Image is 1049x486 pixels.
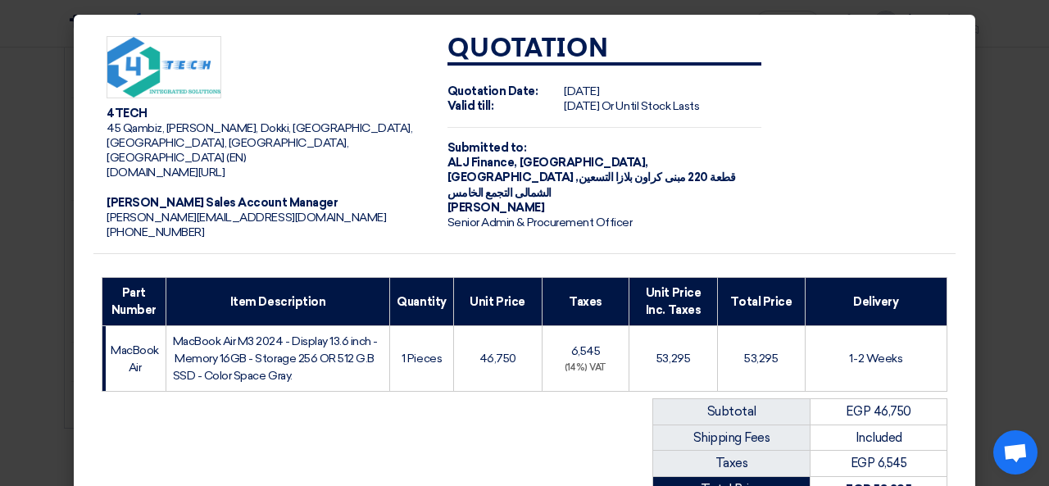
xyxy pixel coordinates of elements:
span: 45 Qambiz, [PERSON_NAME], Dokki, [GEOGRAPHIC_DATA], [GEOGRAPHIC_DATA], [GEOGRAPHIC_DATA], [GEOGRA... [107,121,413,165]
th: Total Price [717,278,805,326]
strong: Quotation Date: [447,84,538,98]
th: Quantity [390,278,453,326]
span: 53,295 [744,352,778,366]
span: Or Until Stock Lasts [602,99,699,113]
th: Item Description [166,278,390,326]
span: ALJ Finance, [447,156,517,170]
span: [PERSON_NAME][EMAIL_ADDRESS][DOMAIN_NAME] [107,211,386,225]
span: [DATE] [564,99,599,113]
div: 4TECH [107,107,421,121]
th: Unit Price [453,278,542,326]
th: Delivery [805,278,947,326]
div: (14%) VAT [549,361,623,375]
strong: Quotation [447,36,609,62]
th: Taxes [542,278,629,326]
span: Senior Admin & Procurement Officer [447,216,633,229]
div: [PERSON_NAME] Sales Account Manager [107,196,421,211]
td: Taxes [653,451,811,477]
strong: Submitted to: [447,141,527,155]
span: 46,750 [479,352,516,366]
a: Open chat [993,430,1038,475]
span: 6,545 [571,344,601,358]
td: Shipping Fees [653,425,811,451]
span: [PERSON_NAME] [447,201,545,215]
strong: Valid till: [447,99,494,113]
span: MacBook Air M3 2024 - Display 13.6 inch - Memory 16GB - Storage 256 OR 512 G.B SSD - Color Space ... [173,334,378,383]
span: [DOMAIN_NAME][URL] [107,166,225,179]
span: [PHONE_NUMBER] [107,225,204,239]
span: [GEOGRAPHIC_DATA], [GEOGRAPHIC_DATA] ,قطعة 220 مبنى كراون بلازا التسعين الشمالى التجمع الخامس [447,156,736,199]
span: [DATE] [564,84,599,98]
img: Company Logo [107,36,221,98]
span: EGP 6,545 [851,456,907,470]
th: Unit Price Inc. Taxes [629,278,717,326]
span: 53,295 [656,352,690,366]
td: Subtotal [653,399,811,425]
span: Included [856,430,902,445]
th: Part Number [102,278,166,326]
td: MacBook Air [102,326,166,392]
span: 1 Pieces [402,352,442,366]
span: 1-2 Weeks [849,352,902,366]
td: EGP 46,750 [811,399,947,425]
